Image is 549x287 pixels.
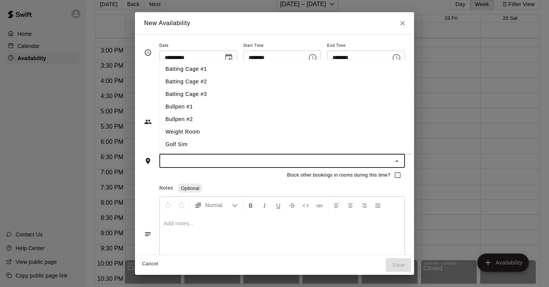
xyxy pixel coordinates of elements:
span: Start Time [243,41,321,51]
button: Cancel [138,258,162,270]
h6: New Availability [144,18,190,28]
button: Insert Link [313,198,326,212]
li: Bullpen #1 [159,100,412,113]
button: Format Underline [272,198,285,212]
svg: Notes [144,230,152,238]
span: End Time [327,41,405,51]
button: Choose time, selected time is 5:00 PM [305,50,320,65]
button: Right Align [358,198,371,212]
li: Batting Cage #1 [159,63,412,75]
span: Optional [178,185,202,191]
span: Normal [205,201,232,209]
button: Formatting Options [191,198,241,212]
svg: Rooms [144,157,152,165]
li: Batting Cage #2 [159,75,412,88]
button: Close [396,16,409,30]
button: Justify Align [371,198,384,212]
button: Choose time, selected time is 6:30 PM [389,50,404,65]
button: Close [392,156,402,166]
button: Redo [175,198,188,212]
svg: Timing [144,49,152,56]
span: Date [159,41,237,51]
button: Undo [161,198,174,212]
button: Format Italics [258,198,271,212]
button: Center Align [344,198,357,212]
span: Notes [159,185,173,191]
li: Batting Cage #3 [159,88,412,100]
svg: Staff [144,118,152,126]
button: Format Strikethrough [286,198,299,212]
button: Format Bold [244,198,257,212]
li: Weight Room [159,126,412,138]
li: Golf Sim [159,138,412,151]
button: Choose date, selected date is Sep 18, 2025 [221,50,236,65]
button: Left Align [330,198,343,212]
button: Insert Code [299,198,312,212]
li: Bullpen #2 [159,113,412,126]
span: Block other bookings in rooms during this time? [287,172,390,179]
